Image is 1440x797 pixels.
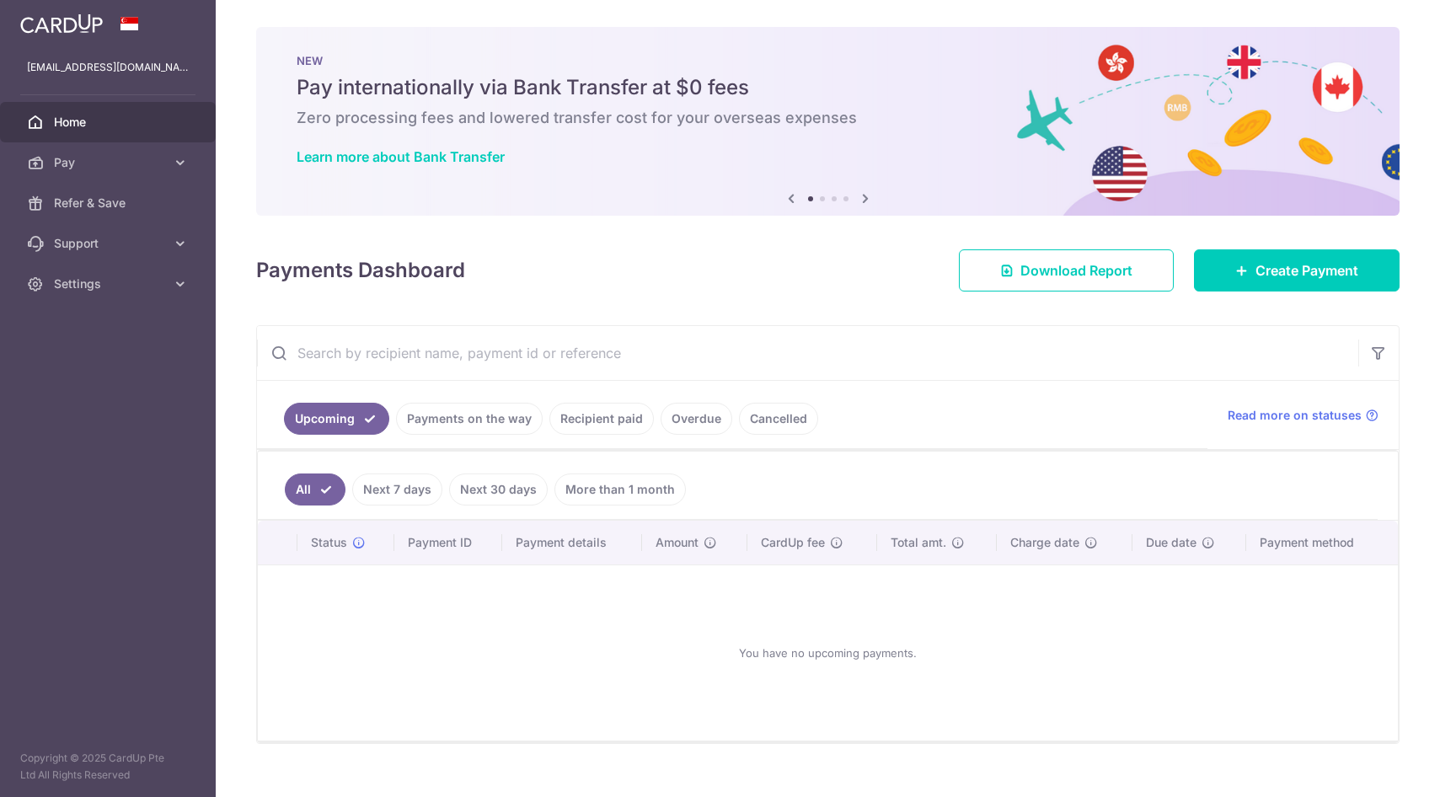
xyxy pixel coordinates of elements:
h5: Pay internationally via Bank Transfer at $0 fees [297,74,1359,101]
span: Support [54,235,165,252]
span: Pay [54,154,165,171]
img: Bank transfer banner [256,27,1400,216]
a: Learn more about Bank Transfer [297,148,505,165]
th: Payment ID [394,521,502,564]
span: Create Payment [1255,260,1358,281]
a: Recipient paid [549,403,654,435]
a: Download Report [959,249,1174,292]
div: You have no upcoming payments. [278,579,1378,727]
span: Total amt. [891,534,946,551]
a: More than 1 month [554,473,686,505]
h4: Payments Dashboard [256,255,465,286]
a: Cancelled [739,403,818,435]
a: All [285,473,345,505]
span: Settings [54,275,165,292]
img: CardUp [20,13,103,34]
span: Status [311,534,347,551]
span: Download Report [1020,260,1132,281]
h6: Zero processing fees and lowered transfer cost for your overseas expenses [297,108,1359,128]
a: Create Payment [1194,249,1400,292]
a: Read more on statuses [1228,407,1378,424]
span: Read more on statuses [1228,407,1362,424]
input: Search by recipient name, payment id or reference [257,326,1358,380]
a: Next 30 days [449,473,548,505]
th: Payment method [1246,521,1398,564]
span: Refer & Save [54,195,165,211]
th: Payment details [502,521,642,564]
span: Charge date [1010,534,1079,551]
a: Next 7 days [352,473,442,505]
span: Home [54,114,165,131]
p: [EMAIL_ADDRESS][DOMAIN_NAME] [27,59,189,76]
a: Upcoming [284,403,389,435]
span: Amount [656,534,699,551]
p: NEW [297,54,1359,67]
a: Overdue [661,403,732,435]
span: CardUp fee [761,534,825,551]
a: Payments on the way [396,403,543,435]
span: Due date [1146,534,1196,551]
